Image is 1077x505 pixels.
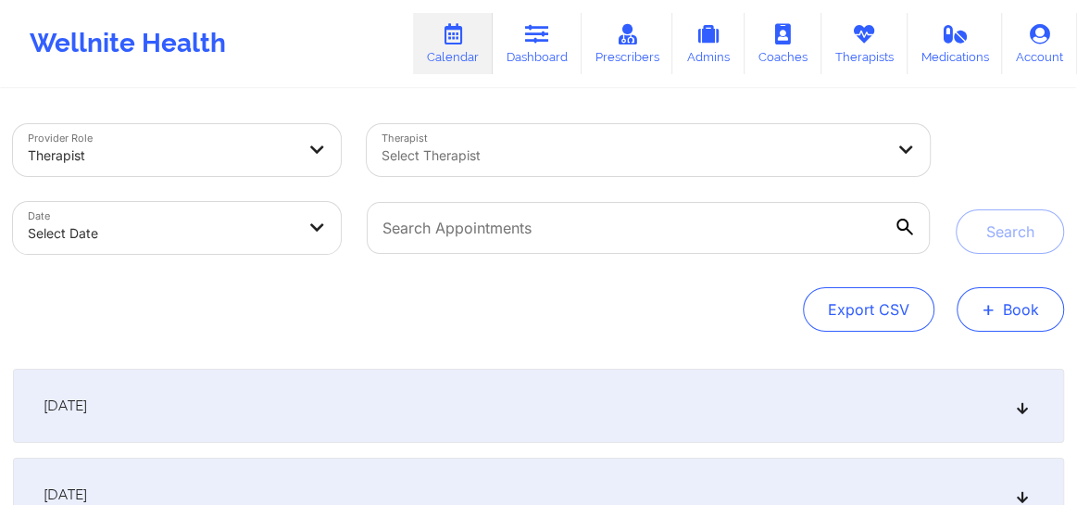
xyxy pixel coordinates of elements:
[28,213,294,254] div: Select Date
[493,13,582,74] a: Dashboard
[982,304,996,314] span: +
[44,486,87,504] span: [DATE]
[672,13,745,74] a: Admins
[821,13,908,74] a: Therapists
[745,13,821,74] a: Coaches
[803,287,934,332] button: Export CSV
[44,397,87,415] span: [DATE]
[1002,13,1077,74] a: Account
[582,13,673,74] a: Prescribers
[28,135,294,176] div: Therapist
[413,13,493,74] a: Calendar
[367,202,930,254] input: Search Appointments
[908,13,1003,74] a: Medications
[957,287,1064,332] button: +Book
[956,209,1064,254] button: Search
